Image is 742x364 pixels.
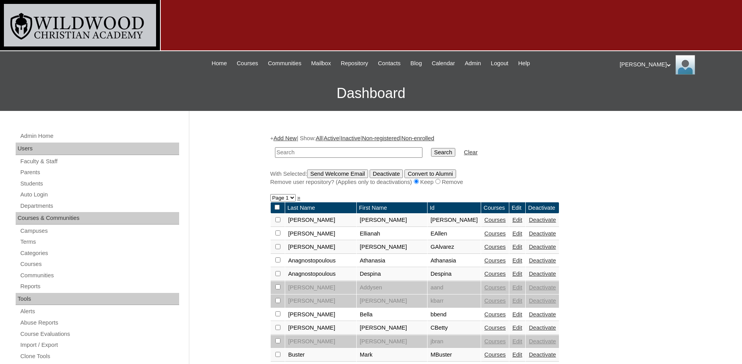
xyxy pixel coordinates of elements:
a: Departments [20,201,179,211]
a: Courses [484,257,506,264]
a: Categories [20,248,179,258]
a: Faculty & Staff [20,157,179,166]
td: Deactivate [526,202,559,214]
a: Clear [464,149,478,155]
td: Last Name [285,202,356,214]
a: Communities [264,59,305,68]
td: [PERSON_NAME] [357,321,427,335]
td: First Name [357,202,427,214]
a: Terms [20,237,179,247]
input: Send Welcome Email [307,170,368,178]
a: Home [208,59,231,68]
a: Import / Export [20,340,179,350]
a: Contacts [374,59,404,68]
a: Edit [512,298,522,304]
td: Id [428,202,481,214]
td: Athanasia [428,254,481,268]
h3: Dashboard [4,76,738,111]
td: Despina [428,268,481,281]
a: Edit [512,338,522,344]
a: Edit [512,311,522,318]
a: Edit [512,325,522,331]
a: Deactivate [529,257,556,264]
a: Deactivate [529,284,556,291]
span: Home [212,59,227,68]
a: Help [514,59,534,68]
td: Anagnostopoulous [285,268,356,281]
a: Alerts [20,307,179,316]
a: Clone Tools [20,352,179,361]
td: [PERSON_NAME] [357,335,427,348]
a: Courses [484,284,506,291]
div: [PERSON_NAME] [620,55,734,75]
span: Mailbox [311,59,331,68]
a: Auto Login [20,190,179,200]
td: Mark [357,348,427,362]
input: Deactivate [370,170,403,178]
input: Search [431,148,455,157]
a: Deactivate [529,352,556,358]
a: » [297,194,300,201]
span: Calendar [432,59,455,68]
a: Edit [512,230,522,237]
div: Courses & Communities [16,212,179,225]
td: [PERSON_NAME] [357,214,427,227]
td: Ellianah [357,227,427,241]
div: Tools [16,293,179,305]
a: Courses [233,59,262,68]
td: Edit [509,202,525,214]
span: Repository [341,59,368,68]
td: bbend [428,308,481,321]
a: Courses [484,217,506,223]
a: Courses [484,230,506,237]
td: [PERSON_NAME] [285,335,356,348]
td: Despina [357,268,427,281]
td: [PERSON_NAME] [285,241,356,254]
div: Users [16,143,179,155]
td: [PERSON_NAME] [285,214,356,227]
a: Course Evaluations [20,329,179,339]
td: Addysen [357,281,427,294]
a: Courses [484,271,506,277]
td: MBuster [428,348,481,362]
a: Courses [484,352,506,358]
span: Blog [410,59,422,68]
td: [PERSON_NAME] [285,281,356,294]
a: Admin Home [20,131,179,141]
a: All [316,135,322,141]
a: Edit [512,352,522,358]
a: Abuse Reports [20,318,179,328]
td: EAllen [428,227,481,241]
a: Parents [20,168,179,177]
div: + | Show: | | | | [270,134,658,186]
a: Deactivate [529,244,556,250]
a: Non-enrolled [401,135,434,141]
a: Deactivate [529,325,556,331]
td: [PERSON_NAME] [285,294,356,308]
a: Deactivate [529,217,556,223]
a: Active [323,135,339,141]
td: Anagnostopoulous [285,254,356,268]
a: Courses [484,244,506,250]
span: Contacts [378,59,401,68]
a: Deactivate [529,338,556,344]
span: Logout [491,59,508,68]
a: Deactivate [529,298,556,304]
a: Add New [273,135,296,141]
img: logo-white.png [4,4,156,46]
a: Courses [20,259,179,269]
a: Inactive [341,135,361,141]
a: Logout [487,59,512,68]
a: Deactivate [529,230,556,237]
div: With Selected: [270,170,658,186]
td: [PERSON_NAME] [357,294,427,308]
td: [PERSON_NAME] [428,214,481,227]
a: Edit [512,284,522,291]
a: Courses [484,325,506,331]
td: jbran [428,335,481,348]
td: Bella [357,308,427,321]
td: Athanasia [357,254,427,268]
a: Campuses [20,226,179,236]
a: Admin [461,59,485,68]
input: Convert to Alumni [404,170,456,178]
